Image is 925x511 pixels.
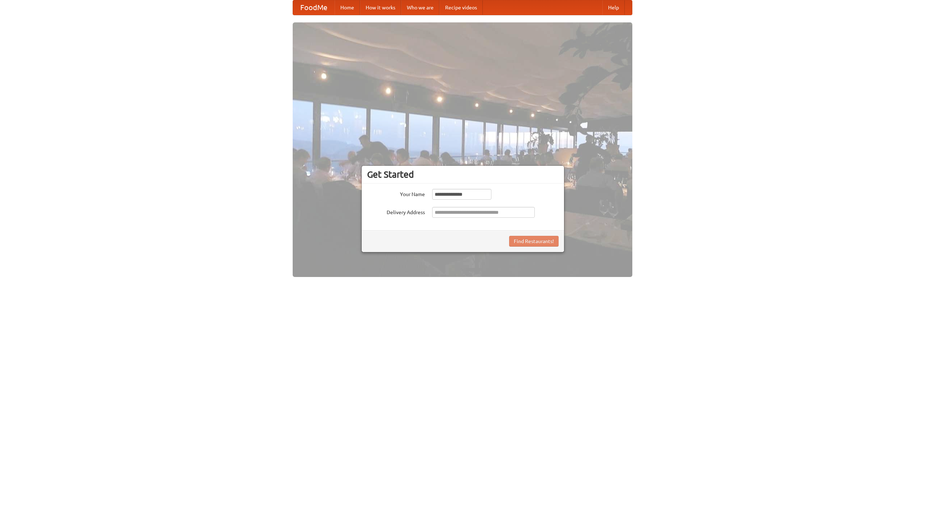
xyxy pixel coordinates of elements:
a: FoodMe [293,0,335,15]
h3: Get Started [367,169,559,180]
a: Home [335,0,360,15]
a: Who we are [401,0,439,15]
label: Your Name [367,189,425,198]
button: Find Restaurants! [509,236,559,247]
a: How it works [360,0,401,15]
a: Help [602,0,625,15]
label: Delivery Address [367,207,425,216]
a: Recipe videos [439,0,483,15]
